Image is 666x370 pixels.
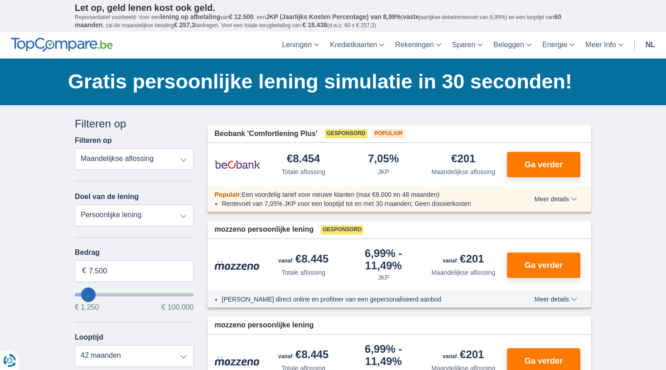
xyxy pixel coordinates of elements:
div: 6,99% [347,344,420,367]
img: product.pl.alt Beobank [215,153,260,176]
a: Rekeningen [390,32,446,58]
a: Kredietkaarten [324,32,390,58]
div: : [208,190,509,199]
span: 60 maanden [75,13,561,29]
span: Gesponsord [325,129,367,138]
span: mozzeno persoonlijke lening [215,224,314,235]
img: product.pl.alt Mozzeno [215,356,260,366]
span: Ga verder [525,261,563,269]
label: Filteren op [75,136,112,145]
span: € 100.000 [161,304,193,311]
span: Een voordelig tarief voor nieuwe klanten (max €8.000 en 48 maanden) [241,191,439,198]
div: Totale aflossing [281,167,325,176]
span: Beobank 'Comfortlening Plus' [215,129,318,139]
a: Leningen [276,32,324,58]
div: €8.454 [287,153,320,166]
span: mozzeno persoonlijke lening [215,320,314,331]
span: € [82,266,86,276]
span: € 12.500 [229,13,254,20]
div: 6,99% [347,248,420,271]
div: Filteren op [75,116,194,131]
label: Bedrag [75,248,194,257]
label: Looptijd [75,333,103,341]
span: vaste [403,13,419,20]
a: Meer Info [580,32,629,58]
span: Gesponsord [321,225,363,234]
button: Ga verder [507,253,580,278]
img: TopCompare [11,38,113,52]
div: JKP [377,273,389,282]
div: €8.445 [278,349,328,362]
span: Ga verder [525,357,563,365]
div: €8.445 [278,253,328,266]
div: JKP [377,167,389,176]
div: Totale aflossing [281,268,325,277]
span: JKP (Jaarlijks Kosten Percentage) van 8,99% [266,13,401,20]
li: Rentevoet van 7,05% JKP voor een looptijd tot en met 30 maanden; Geen dossierkosten [222,199,502,208]
span: Ga verder [525,161,563,169]
div: Maandelijkse aflossing [431,167,495,176]
p: Representatief voorbeeld: Voor een van , een ( jaarlijkse debetrentevoet van 8,99%) en een loopti... [75,13,591,29]
div: 7,05% [368,153,399,166]
label: Doel van de lening [75,193,139,201]
span: € 1.250 [75,304,99,311]
span: lening op afbetaling [160,13,220,20]
div: €201 [443,349,484,362]
button: Meer details [528,195,584,203]
span: Meer details [535,296,577,302]
a: nl [640,32,661,58]
span: € 15.438 [302,21,327,29]
button: Meer details [528,296,584,303]
input: wantToBorrow [75,293,194,297]
h1: Gratis persoonlijke lening simulatie in 30 seconden! [68,68,591,96]
li: [PERSON_NAME] direct online en profiteer van een gepersonaliseerd aanbod [222,295,502,304]
a: Sparen [447,32,488,58]
div: €201 [451,153,475,166]
a: Beleggen [488,32,537,58]
p: Let op, geld lenen kost ook geld. [75,2,591,13]
span: Meer details [535,196,577,202]
button: Ga verder [507,152,580,177]
div: €201 [443,253,484,266]
span: Populair [373,129,405,138]
div: Maandelijkse aflossing [431,268,495,277]
a: Energie [537,32,580,58]
span: Populair [215,191,240,198]
img: product.pl.alt Mozzeno [215,260,260,270]
span: € 257,3 [174,21,195,29]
